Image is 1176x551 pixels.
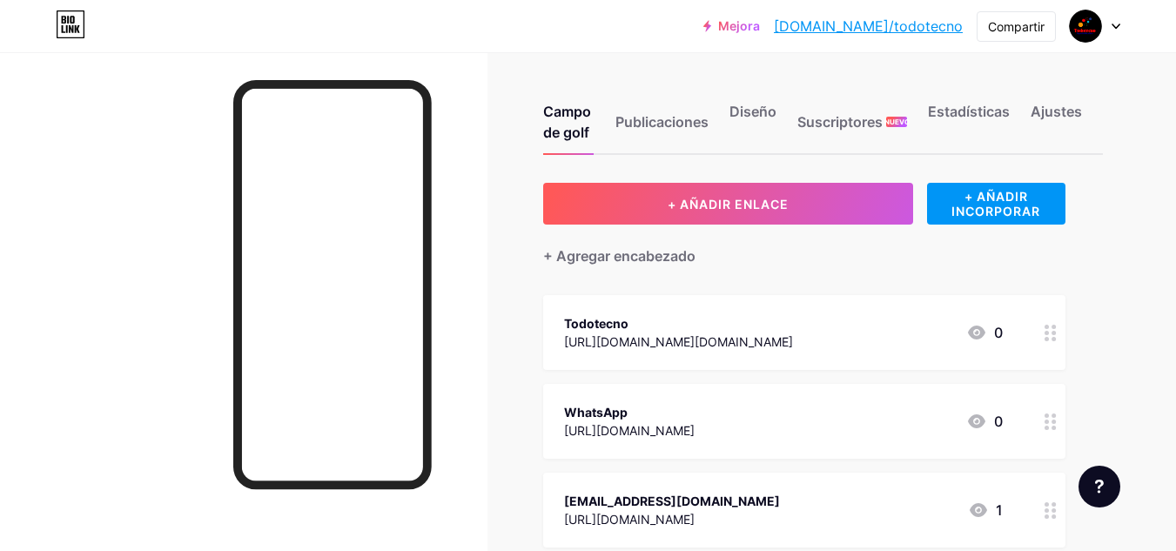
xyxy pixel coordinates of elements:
font: Estadísticas [928,103,1010,120]
font: + AÑADIR INCORPORAR [951,189,1040,218]
font: [URL][DOMAIN_NAME] [564,423,695,438]
font: [DOMAIN_NAME]/todotecno [774,17,963,35]
font: Todotecno [564,316,628,331]
font: Ajustes [1031,103,1082,120]
font: + AÑADIR ENLACE [668,197,789,212]
a: [DOMAIN_NAME]/todotecno [774,16,963,37]
button: + AÑADIR ENLACE [543,183,913,225]
font: Diseño [729,103,776,120]
font: WhatsApp [564,405,628,420]
font: 0 [994,413,1003,430]
font: 0 [994,324,1003,341]
font: 1 [996,501,1003,519]
font: Publicaciones [615,113,709,131]
font: [EMAIL_ADDRESS][DOMAIN_NAME] [564,494,780,508]
font: [URL][DOMAIN_NAME] [564,512,695,527]
font: Suscriptores [797,113,883,131]
font: [URL][DOMAIN_NAME][DOMAIN_NAME] [564,334,793,349]
font: Campo de golf [543,103,591,141]
font: Compartir [988,19,1045,34]
font: + Agregar encabezado [543,247,696,265]
font: Mejora [718,18,760,33]
font: NUEVO [884,118,910,126]
img: todotecno [1069,10,1102,43]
